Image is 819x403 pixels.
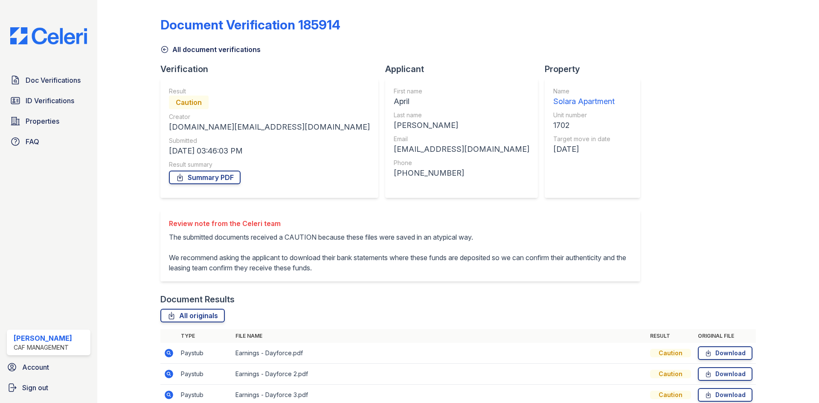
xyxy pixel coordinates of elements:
div: Phone [394,159,529,167]
a: All document verifications [160,44,261,55]
td: Paystub [177,343,232,364]
span: Sign out [22,383,48,393]
a: FAQ [7,133,90,150]
a: All originals [160,309,225,322]
div: Caution [650,370,691,378]
p: The submitted documents received a CAUTION because these files were saved in an atypical way. We ... [169,232,632,273]
span: FAQ [26,136,39,147]
div: Last name [394,111,529,119]
a: Name Solara Apartment [553,87,615,107]
div: Document Results [160,293,235,305]
div: [DATE] [553,143,615,155]
div: 1702 [553,119,615,131]
div: Property [545,63,647,75]
span: Properties [26,116,59,126]
th: Result [647,329,694,343]
div: Caution [650,349,691,357]
a: Download [698,388,752,402]
img: CE_Logo_Blue-a8612792a0a2168367f1c8372b55b34899dd931a85d93a1a3d3e32e68fde9ad4.png [3,27,94,44]
td: Earnings - Dayforce.pdf [232,343,647,364]
a: Summary PDF [169,171,241,184]
a: Doc Verifications [7,72,90,89]
div: Submitted [169,136,370,145]
div: Solara Apartment [553,96,615,107]
td: Paystub [177,364,232,385]
div: Caution [650,391,691,399]
div: Target move in date [553,135,615,143]
div: [PHONE_NUMBER] [394,167,529,179]
div: Unit number [553,111,615,119]
iframe: chat widget [783,369,810,394]
span: Account [22,362,49,372]
span: ID Verifications [26,96,74,106]
div: Applicant [385,63,545,75]
a: Download [698,367,752,381]
th: File name [232,329,647,343]
td: Earnings - Dayforce 2.pdf [232,364,647,385]
div: CAF Management [14,343,72,352]
div: [EMAIL_ADDRESS][DOMAIN_NAME] [394,143,529,155]
div: First name [394,87,529,96]
div: April [394,96,529,107]
div: Document Verification 185914 [160,17,340,32]
th: Type [177,329,232,343]
div: Name [553,87,615,96]
div: Review note from the Celeri team [169,218,632,229]
div: Caution [169,96,209,109]
div: Email [394,135,529,143]
div: Result summary [169,160,370,169]
a: Properties [7,113,90,130]
a: ID Verifications [7,92,90,109]
div: [DOMAIN_NAME][EMAIL_ADDRESS][DOMAIN_NAME] [169,121,370,133]
span: Doc Verifications [26,75,81,85]
div: Creator [169,113,370,121]
a: Sign out [3,379,94,396]
div: Verification [160,63,385,75]
div: [PERSON_NAME] [394,119,529,131]
div: [DATE] 03:46:03 PM [169,145,370,157]
th: Original file [694,329,756,343]
a: Download [698,346,752,360]
a: Account [3,359,94,376]
div: Result [169,87,370,96]
div: [PERSON_NAME] [14,333,72,343]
